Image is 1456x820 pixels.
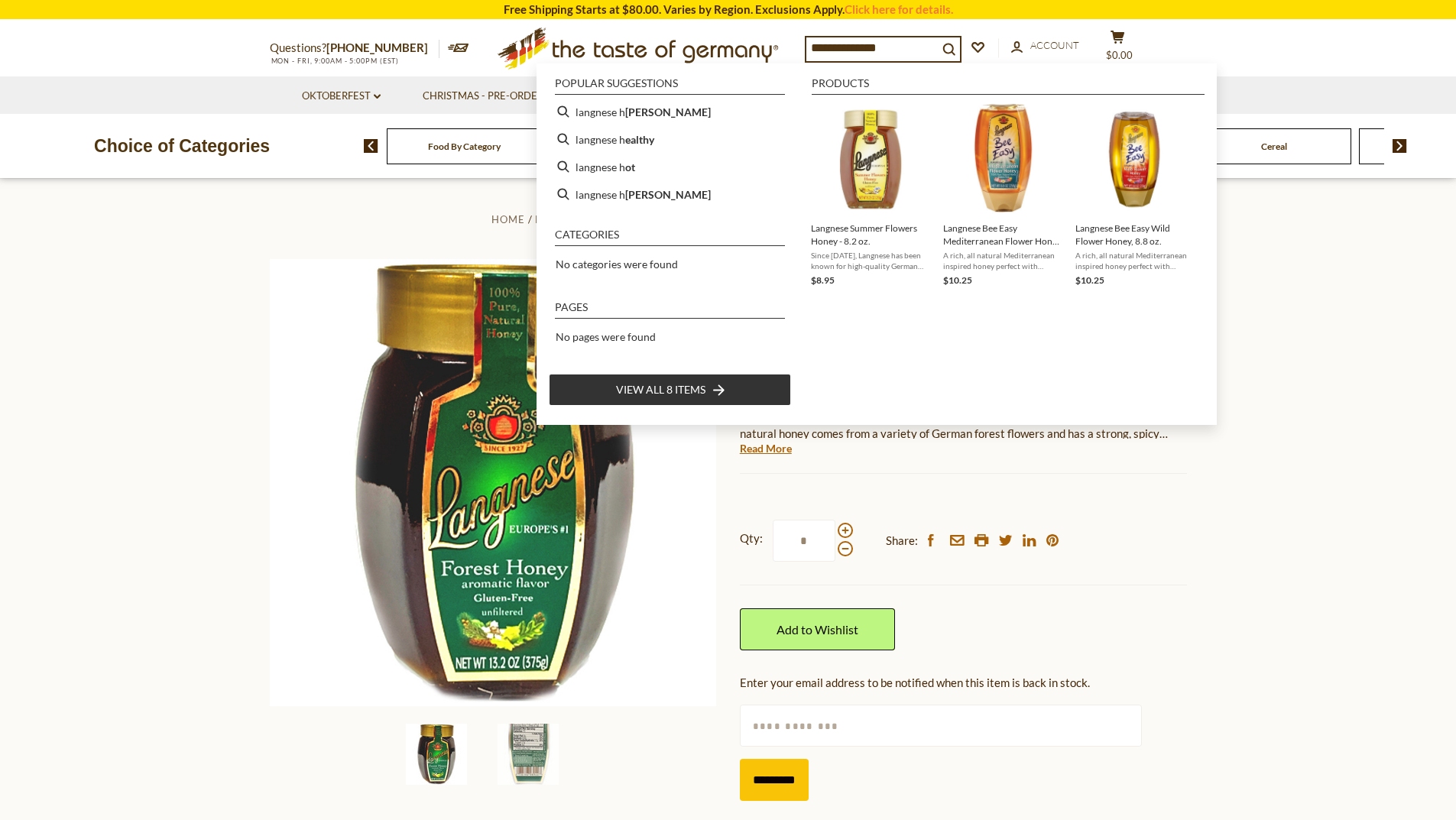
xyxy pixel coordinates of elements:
span: A rich, all natural Mediterranean inspired honey perfect with breakfast or hot tea. Originally ba... [1075,250,1195,271]
span: A rich, all natural Mediterranean inspired honey perfect with breakfast or hot tea. Originally ba... [943,250,1063,271]
li: Pages [555,302,785,319]
span: Langnese Bee Easy Wild Flower Honey, 8.8 oz. [1075,222,1195,248]
li: Categories [555,229,785,246]
li: Popular suggestions [555,78,785,95]
a: Langnese Bee Easy Mediterranean Flower HoneyLangnese Bee Easy Mediterranean Flower Honey, 8.8 oz.... [943,104,1063,288]
a: Food By Category [428,141,501,152]
a: Account [1011,37,1079,54]
a: Cereal [1261,141,1287,152]
span: Langnese Bee Easy Mediterranean Flower Honey, 8.8 oz. [943,222,1063,248]
b: [PERSON_NAME] [625,103,711,121]
li: langnese honey [549,98,791,125]
b: [PERSON_NAME] [625,186,711,203]
div: Instant Search Results [537,63,1217,425]
span: $0.00 [1106,49,1133,61]
img: previous arrow [364,139,378,153]
b: ealthy [625,131,654,148]
div: Enter your email address to be notified when this item is back in stock. [740,673,1187,692]
a: Langnese Summer Flowers Honey Nutrition FactsLangnese Summer Flowers Honey - 8.2 oz.Since [DATE],... [811,104,931,288]
li: Products [812,78,1205,95]
img: Langnese Forest Honey - 13.2 oz. [406,724,467,785]
b: ot [625,158,635,176]
li: langnese healthy [549,125,791,153]
a: [PHONE_NUMBER] [326,41,428,54]
a: Oktoberfest [302,88,381,105]
a: Christmas - PRE-ORDER [423,88,553,105]
span: MON - FRI, 9:00AM - 5:00PM (EST) [270,57,400,65]
li: View all 8 items [549,374,791,406]
img: Langnese Forest Honey - 13.2 oz. [498,724,559,785]
strong: Qty: [740,529,763,548]
li: langnese holstein [549,180,791,208]
li: langnese hot [549,153,791,180]
span: $10.25 [1075,274,1104,286]
span: No categories were found [556,258,678,271]
a: Food By Category [535,213,645,225]
a: Langnese Bee Easy Wild Flower HoneyLangnese Bee Easy Wild Flower Honey, 8.8 oz.A rich, all natura... [1075,104,1195,288]
a: Add to Wishlist [740,608,895,650]
li: Langnese Bee Easy Wild Flower Honey, 8.8 oz. [1069,98,1201,294]
p: Questions? [270,38,439,58]
a: Home [491,213,525,225]
img: Langnese Bee Easy Wild Flower Honey [1080,104,1191,215]
span: $10.25 [943,274,972,286]
span: $8.95 [811,274,835,286]
a: Read More [740,441,792,456]
span: Share: [886,531,918,550]
img: Langnese Bee Easy Mediterranean Flower Honey [948,104,1059,215]
input: Qty: [773,520,835,562]
span: View all 8 items [616,381,705,398]
span: Account [1030,39,1079,51]
img: Langnese Summer Flowers Honey Nutrition Facts [816,104,926,215]
span: No pages were found [556,330,656,343]
span: Langnese Summer Flowers Honey - 8.2 oz. [811,222,931,248]
img: next arrow [1393,139,1407,153]
span: Since [DATE], Langnese has been known for high-quality German honey. This pure, all-natural honey... [811,250,931,271]
button: $0.00 [1095,30,1141,68]
li: Langnese Bee Easy Mediterranean Flower Honey, 8.8 oz. [937,98,1069,294]
img: Langnese Forest Honey - 13.2 oz. [270,259,717,706]
a: Click here for details. [845,2,953,16]
li: Langnese Summer Flowers Honey - 8.2 oz. [805,98,937,294]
